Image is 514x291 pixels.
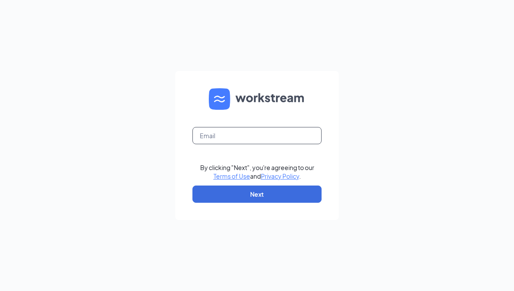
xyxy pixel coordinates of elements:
[200,163,314,180] div: By clicking "Next", you're agreeing to our and .
[192,127,322,144] input: Email
[261,172,299,180] a: Privacy Policy
[209,88,305,110] img: WS logo and Workstream text
[192,186,322,203] button: Next
[214,172,250,180] a: Terms of Use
